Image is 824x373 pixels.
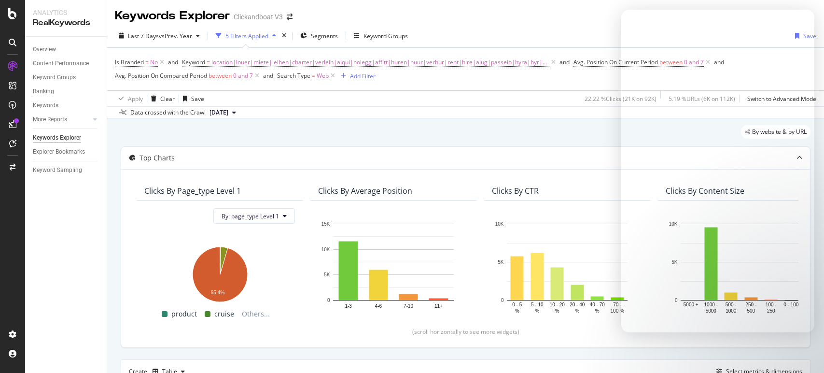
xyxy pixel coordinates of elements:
a: Content Performance [33,58,100,69]
button: [DATE] [206,107,240,118]
a: More Reports [33,115,90,125]
text: 7-10 [404,303,413,309]
div: Keyword Groups [33,72,76,83]
span: Others... [238,308,274,320]
text: % [575,308,579,314]
div: arrow-right-arrow-left [287,14,293,20]
a: Explorer Bookmarks [33,147,100,157]
span: Search Type [277,72,310,80]
text: 1-3 [345,303,352,309]
text: 10K [321,247,330,252]
div: Keyword Sampling [33,165,82,175]
button: and [168,57,178,67]
span: 2025 Aug. 3rd [209,108,228,117]
text: 15K [321,221,330,227]
div: Apply [128,95,143,103]
div: Top Charts [140,153,175,163]
div: Clear [160,95,175,103]
div: 22.22 % Clicks ( 21K on 92K ) [585,95,656,103]
span: By: page_type Level 1 [222,212,279,220]
span: Avg. Position On Compared Period [115,72,207,80]
span: cruise [214,308,234,320]
div: Ranking [33,86,54,97]
span: Web [317,69,329,83]
div: Save [191,95,204,103]
a: Overview [33,44,100,55]
iframe: Intercom live chat [791,340,814,363]
span: No [150,56,158,69]
text: 11+ [434,303,443,309]
div: Keywords Explorer [115,8,230,24]
span: location|louer|miete|leihen|charter|verleih|alqui|nolegg|affitt|huren|huur|verhur|rent|hire|alug|... [211,56,549,69]
span: Last 7 Days [128,32,159,40]
div: Add Filter [350,72,376,80]
text: 5K [324,273,330,278]
div: Content Performance [33,58,89,69]
button: Last 7 DaysvsPrev. Year [115,28,204,43]
div: Overview [33,44,56,55]
text: 4-6 [375,303,382,309]
a: Keyword Groups [33,72,100,83]
text: % [515,308,519,314]
button: Keyword Groups [350,28,412,43]
div: Clicks By Average Position [318,186,412,196]
span: Avg. Position On Current Period [573,58,658,66]
a: Keywords [33,100,100,111]
div: Keyword Groups [363,32,408,40]
button: Add Filter [337,70,376,82]
a: Keyword Sampling [33,165,100,175]
text: 10K [495,221,504,227]
div: RealKeywords [33,17,99,29]
text: 40 - 70 [590,302,605,307]
span: product [171,308,197,320]
span: Keyword [182,58,205,66]
span: Segments [311,32,338,40]
span: between [209,72,232,80]
div: Keywords Explorer [33,133,81,143]
text: 5 - 10 [531,302,544,307]
button: Apply [115,91,143,106]
text: % [535,308,539,314]
svg: A chart. [144,242,295,303]
div: and [559,58,570,66]
a: Keywords Explorer [33,133,100,143]
div: Data crossed with the Crawl [130,108,206,117]
div: Explorer Bookmarks [33,147,85,157]
span: = [312,72,315,80]
text: 5K [498,259,504,265]
button: By: page_type Level 1 [213,208,295,224]
text: 0 [327,298,330,303]
button: 5 Filters Applied [212,28,280,43]
div: Clicks By CTR [492,186,539,196]
div: and [263,72,273,80]
div: Keywords [33,100,58,111]
div: Analytics [33,8,99,17]
button: Segments [296,28,342,43]
text: 10 - 20 [550,302,565,307]
text: 95.4% [211,290,224,296]
div: times [280,31,288,41]
button: and [559,57,570,67]
text: % [555,308,559,314]
span: vs Prev. Year [159,32,192,40]
div: Clicks By page_type Level 1 [144,186,241,196]
a: Ranking [33,86,100,97]
text: 20 - 40 [570,302,585,307]
iframe: Intercom live chat [621,10,814,332]
span: = [145,58,149,66]
div: A chart. [492,219,642,315]
text: 100 % [611,308,624,314]
span: Is Branded [115,58,144,66]
div: Clickandboat V3 [234,12,283,22]
button: Clear [147,91,175,106]
span: 0 and 7 [233,69,253,83]
svg: A chart. [318,219,469,315]
div: 5 Filters Applied [225,32,268,40]
text: 0 - 5 [512,302,522,307]
div: and [168,58,178,66]
text: 70 - [613,302,621,307]
div: More Reports [33,115,67,125]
